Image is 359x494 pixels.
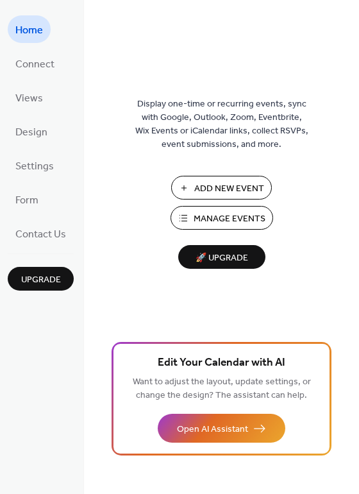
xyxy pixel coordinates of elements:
[8,185,46,213] a: Form
[171,176,272,200] button: Add New Event
[15,157,54,176] span: Settings
[171,206,273,230] button: Manage Events
[8,117,55,145] a: Design
[15,89,43,108] span: Views
[8,267,74,291] button: Upgrade
[15,21,43,40] span: Home
[194,182,264,196] span: Add New Event
[158,354,285,372] span: Edit Your Calendar with AI
[8,15,51,43] a: Home
[15,123,47,142] span: Design
[133,373,311,404] span: Want to adjust the layout, update settings, or change the design? The assistant can help.
[8,219,74,247] a: Contact Us
[177,423,248,436] span: Open AI Assistant
[186,250,258,267] span: 🚀 Upgrade
[158,414,285,443] button: Open AI Assistant
[178,245,265,269] button: 🚀 Upgrade
[194,212,265,226] span: Manage Events
[8,83,51,111] a: Views
[15,55,54,74] span: Connect
[135,98,308,151] span: Display one-time or recurring events, sync with Google, Outlook, Zoom, Eventbrite, Wix Events or ...
[8,151,62,179] a: Settings
[15,225,66,244] span: Contact Us
[8,49,62,77] a: Connect
[21,273,61,287] span: Upgrade
[15,191,38,210] span: Form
